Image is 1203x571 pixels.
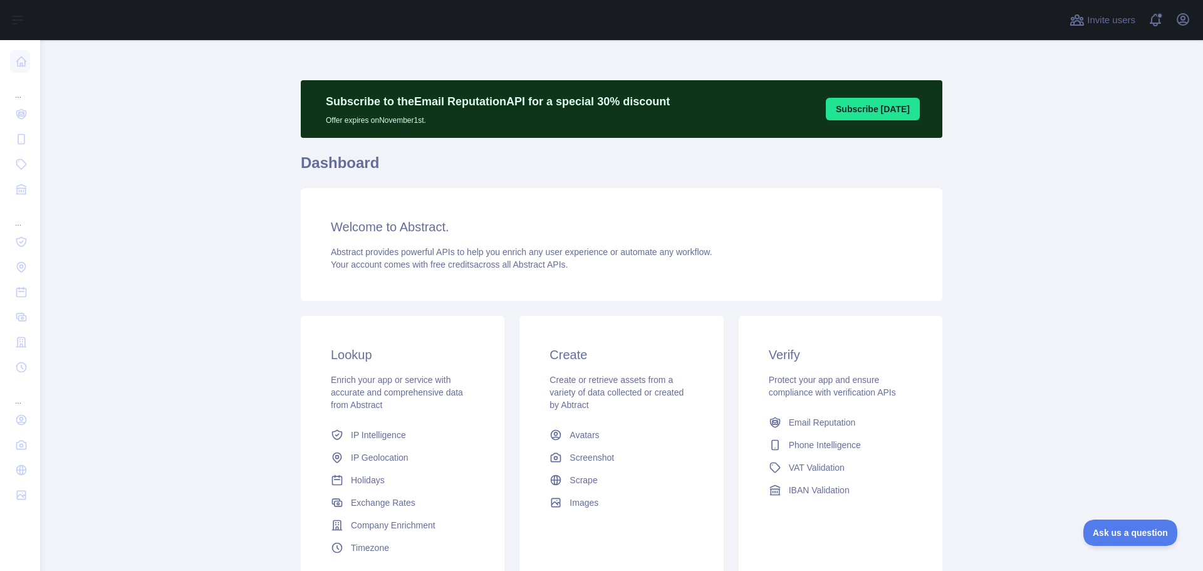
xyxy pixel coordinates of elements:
h3: Welcome to Abstract. [331,218,912,236]
a: VAT Validation [764,456,917,479]
span: Timezone [351,542,389,554]
button: Subscribe [DATE] [826,98,920,120]
a: Company Enrichment [326,514,479,537]
h3: Create [549,346,693,364]
span: Exchange Rates [351,496,415,509]
a: Timezone [326,537,479,559]
p: Offer expires on November 1st. [326,110,670,125]
a: Exchange Rates [326,491,479,514]
span: VAT Validation [789,461,845,474]
span: Create or retrieve assets from a variety of data collected or created by Abtract [549,375,684,410]
p: Subscribe to the Email Reputation API for a special 30 % discount [326,93,670,110]
span: Abstract provides powerful APIs to help you enrich any user experience or automate any workflow. [331,247,712,257]
span: free credits [430,259,474,270]
a: Images [544,491,698,514]
span: IBAN Validation [789,484,850,496]
a: Avatars [544,424,698,446]
span: Phone Intelligence [789,439,861,451]
h1: Dashboard [301,153,942,183]
a: Scrape [544,469,698,491]
span: IP Intelligence [351,429,406,441]
a: Screenshot [544,446,698,469]
span: Company Enrichment [351,519,435,532]
div: ... [10,203,30,228]
a: IP Intelligence [326,424,479,446]
span: Images [570,496,598,509]
div: ... [10,381,30,406]
span: Screenshot [570,451,614,464]
span: IP Geolocation [351,451,409,464]
span: Invite users [1087,13,1135,28]
a: IBAN Validation [764,479,917,501]
span: Your account comes with across all Abstract APIs. [331,259,568,270]
div: ... [10,75,30,100]
a: Email Reputation [764,411,917,434]
h3: Lookup [331,346,474,364]
button: Invite users [1067,10,1138,30]
span: Protect your app and ensure compliance with verification APIs [769,375,896,397]
span: Avatars [570,429,599,441]
h3: Verify [769,346,912,364]
span: Email Reputation [789,416,856,429]
a: Holidays [326,469,479,491]
span: Holidays [351,474,385,486]
span: Scrape [570,474,597,486]
iframe: Toggle Customer Support [1083,520,1178,546]
span: Enrich your app or service with accurate and comprehensive data from Abstract [331,375,463,410]
a: Phone Intelligence [764,434,917,456]
a: IP Geolocation [326,446,479,469]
